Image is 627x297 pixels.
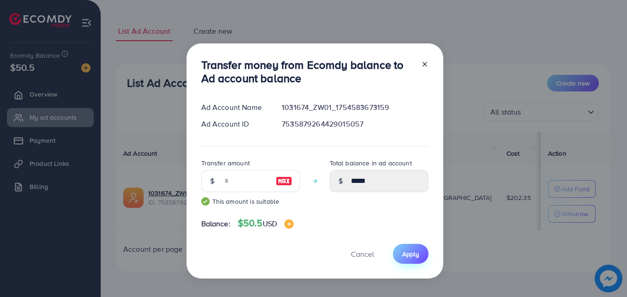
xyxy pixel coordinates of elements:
label: Transfer amount [201,158,250,168]
div: 1031674_ZW01_1754583673159 [274,102,435,113]
img: image [276,176,292,187]
button: Apply [393,244,428,264]
span: Cancel [351,249,374,259]
label: Total balance in ad account [330,158,412,168]
span: Apply [402,249,419,259]
div: Ad Account Name [194,102,275,113]
span: USD [263,218,277,229]
h4: $50.5 [238,218,294,229]
img: image [284,219,294,229]
span: Balance: [201,218,230,229]
div: 7535879264429015057 [274,119,435,129]
button: Cancel [339,244,386,264]
small: This amount is suitable [201,197,300,206]
img: guide [201,197,210,206]
h3: Transfer money from Ecomdy balance to Ad account balance [201,58,414,85]
div: Ad Account ID [194,119,275,129]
